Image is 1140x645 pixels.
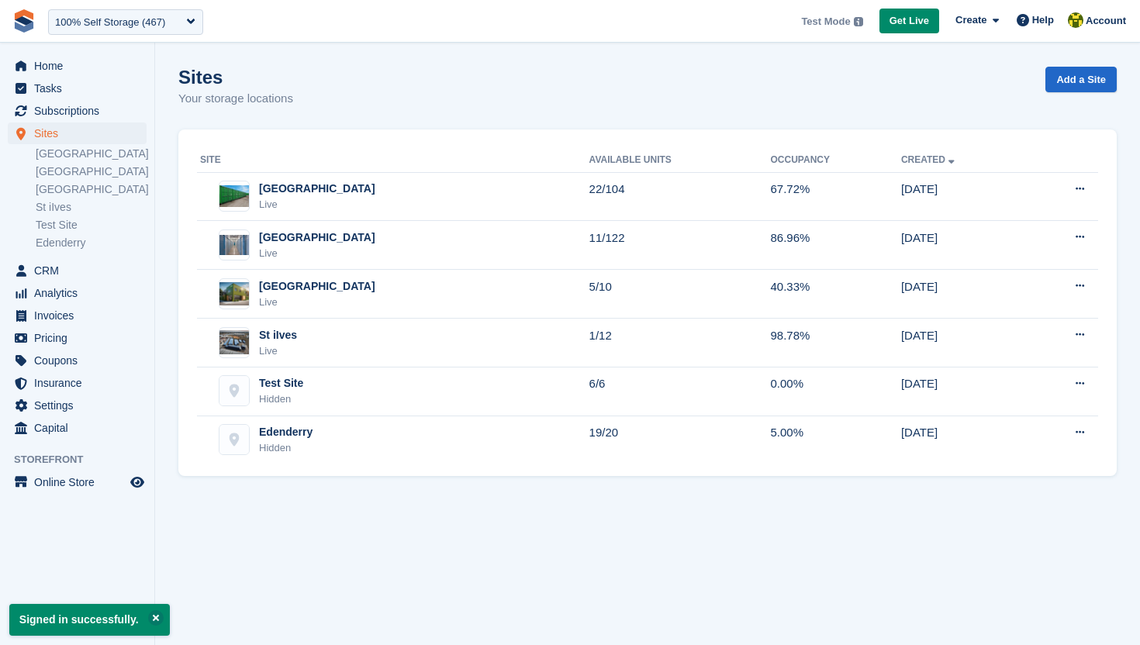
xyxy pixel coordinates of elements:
a: Preview store [128,473,147,492]
td: 22/104 [589,172,771,221]
div: Hidden [259,440,313,456]
img: icon-info-grey-7440780725fd019a000dd9b08b2336e03edf1995a4989e88bcd33f0948082b44.svg [854,17,863,26]
div: Edenderry [259,424,313,440]
td: 1/12 [589,319,771,367]
a: Get Live [879,9,939,34]
td: 86.96% [771,221,901,270]
img: Image of Richmond Main site [219,282,249,305]
td: [DATE] [901,319,1026,367]
div: Live [259,343,297,359]
td: 11/122 [589,221,771,270]
div: [GEOGRAPHIC_DATA] [259,181,375,197]
td: [DATE] [901,416,1026,464]
img: Test Site site image placeholder [219,376,249,405]
span: Get Live [890,13,929,29]
a: menu [8,55,147,77]
a: menu [8,350,147,371]
td: 40.33% [771,270,901,319]
td: 98.78% [771,319,901,367]
a: [GEOGRAPHIC_DATA] [36,164,147,179]
td: 67.72% [771,172,901,221]
img: Image of St iIves site [219,330,249,354]
a: menu [8,282,147,304]
td: 5/10 [589,270,771,319]
div: Hidden [259,391,303,407]
img: Image of Leicester site [219,235,249,255]
td: [DATE] [901,221,1026,270]
div: [GEOGRAPHIC_DATA] [259,278,375,295]
td: 19/20 [589,416,771,464]
a: Created [901,154,958,165]
span: CRM [34,260,127,281]
span: Invoices [34,305,127,326]
span: Subscriptions [34,100,127,122]
span: Test Mode [801,14,850,29]
img: Image of Nottingham site [219,185,249,208]
td: [DATE] [901,172,1026,221]
a: menu [8,78,147,99]
th: Occupancy [771,148,901,173]
a: Test Site [36,218,147,233]
th: Available Units [589,148,771,173]
a: [GEOGRAPHIC_DATA] [36,182,147,197]
p: Signed in successfully. [9,604,170,636]
span: Create [955,12,986,28]
div: Live [259,295,375,310]
a: menu [8,395,147,416]
a: menu [8,305,147,326]
span: Home [34,55,127,77]
td: 5.00% [771,416,901,464]
a: menu [8,417,147,439]
div: [GEOGRAPHIC_DATA] [259,229,375,246]
img: Edenderry site image placeholder [219,425,249,454]
span: Help [1032,12,1054,28]
a: menu [8,471,147,493]
span: Account [1086,13,1126,29]
td: [DATE] [901,367,1026,416]
span: Pricing [34,327,127,349]
span: Coupons [34,350,127,371]
div: St iIves [259,327,297,343]
img: stora-icon-8386f47178a22dfd0bd8f6a31ec36ba5ce8667c1dd55bd0f319d3a0aa187defe.svg [12,9,36,33]
a: menu [8,372,147,394]
p: Your storage locations [178,90,293,108]
a: menu [8,100,147,122]
span: Insurance [34,372,127,394]
span: Capital [34,417,127,439]
td: 0.00% [771,367,901,416]
span: Settings [34,395,127,416]
span: Storefront [14,452,154,467]
a: Edenderry [36,236,147,250]
h1: Sites [178,67,293,88]
div: Live [259,197,375,212]
img: Rob Sweeney [1068,12,1083,28]
td: 6/6 [589,367,771,416]
div: Live [259,246,375,261]
a: [GEOGRAPHIC_DATA] [36,147,147,161]
a: menu [8,122,147,144]
a: menu [8,260,147,281]
div: Test Site [259,375,303,391]
span: Online Store [34,471,127,493]
th: Site [197,148,589,173]
a: menu [8,327,147,349]
div: 100% Self Storage (467) [55,15,165,30]
a: St iIves [36,200,147,215]
td: [DATE] [901,270,1026,319]
span: Sites [34,122,127,144]
span: Tasks [34,78,127,99]
a: Add a Site [1045,67,1117,92]
span: Analytics [34,282,127,304]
